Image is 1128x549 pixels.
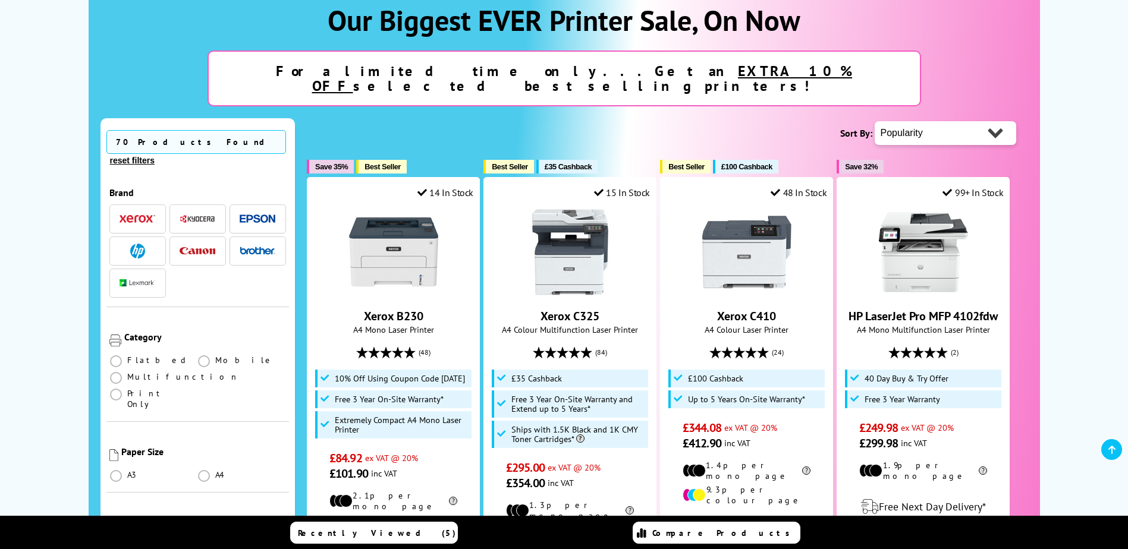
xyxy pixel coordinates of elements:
[356,160,407,173] button: Best Seller
[633,522,800,544] a: Compare Products
[329,466,368,481] span: £101.90
[683,436,721,451] span: £412.90
[702,207,791,296] img: Xerox C410
[127,469,138,480] span: A3
[236,243,279,259] button: Brother
[713,160,778,173] button: £100 Cashback
[511,374,562,383] span: £35 Cashback
[106,130,286,154] span: 70 Products Found
[490,324,650,335] span: A4 Colour Multifunction Laser Printer
[335,395,444,404] span: Free 3 Year On-Site Warranty*
[721,162,772,171] span: £100 Cashback
[942,187,1003,198] div: 99+ In Stock
[364,308,423,324] a: Xerox B230
[536,160,598,173] button: £35 Cashback
[506,460,545,475] span: £295.00
[298,528,456,538] span: Recently Viewed (5)
[859,420,898,436] span: £249.98
[236,211,279,227] button: Epson
[335,374,465,383] span: 10% Off Using Coupon Code [DATE]
[879,287,968,299] a: HP LaserJet Pro MFP 4102fdw
[130,244,145,258] img: HP
[329,450,362,466] span: £84.92
[688,374,743,383] span: £100 Cashback
[483,160,534,173] button: Best Seller
[417,187,473,198] div: 14 In Stock
[121,446,287,457] div: Paper Size
[100,2,1028,39] h1: Our Biggest EVER Printer Sale, On Now
[109,335,121,346] img: Category
[127,388,198,409] span: Print Only
[652,528,796,538] span: Compare Products
[419,341,431,364] span: (48)
[371,468,397,479] span: inc VAT
[290,522,458,544] a: Recently Viewed (5)
[307,160,354,173] button: Save 35%
[771,187,827,198] div: 48 In Stock
[120,214,155,223] img: Xerox
[365,452,418,463] span: ex VAT @ 20%
[511,425,646,444] span: Ships with 1.5K Black and 1K CMY Toner Cartridges*
[843,324,1003,335] span: A4 Mono Multifunction Laser Printer
[724,437,750,449] span: inc VAT
[240,247,275,255] img: Brother
[176,211,219,227] button: Kyocera
[541,308,599,324] a: Xerox C325
[349,287,438,299] a: Xerox B230
[717,308,776,324] a: Xerox C410
[683,484,810,506] li: 9.3p per colour page
[106,155,158,166] button: reset filters
[116,211,159,227] button: Xerox
[901,437,927,449] span: inc VAT
[276,62,852,95] strong: For a limited time only...Get an selected best selling printers!
[865,374,948,383] span: 40 Day Buy & Try Offer
[329,490,457,512] li: 2.1p per mono page
[702,287,791,299] a: Xerox C410
[668,162,705,171] span: Best Seller
[548,462,601,473] span: ex VAT @ 20%
[335,415,469,434] span: Extremely Compact A4 Mono Laser Printer
[772,341,784,364] span: (24)
[595,341,607,364] span: (84)
[683,420,721,436] span: £344.08
[127,355,190,365] span: Flatbed
[865,395,940,404] span: Free 3 Year Warranty
[116,243,159,259] button: HP
[683,460,810,481] li: 1.4p per mono page
[901,422,954,433] span: ex VAT @ 20%
[849,308,998,324] a: HP LaserJet Pro MFP 4102fdw
[688,395,805,404] span: Up to 5 Years On-Site Warranty*
[176,243,219,259] button: Canon
[492,162,528,171] span: Best Seller
[660,160,711,173] button: Best Seller
[667,324,827,335] span: A4 Colour Laser Printer
[109,187,287,198] div: Brand
[859,460,987,481] li: 1.9p per mono page
[109,449,118,461] img: Paper Size
[180,247,215,255] img: Canon
[594,187,650,198] div: 15 In Stock
[526,207,615,296] img: Xerox C325
[124,331,287,343] div: Category
[859,436,898,451] span: £299.98
[511,395,646,414] span: Free 3 Year On-Site Warranty and Extend up to 5 Years*
[313,324,473,335] span: A4 Mono Laser Printer
[837,160,884,173] button: Save 32%
[724,422,777,433] span: ex VAT @ 20%
[365,162,401,171] span: Best Seller
[845,162,878,171] span: Save 32%
[879,207,968,296] img: HP LaserJet Pro MFP 4102fdw
[312,62,853,95] u: EXTRA 10% OFF
[116,275,159,291] button: Lexmark
[843,490,1003,523] div: modal_delivery
[240,214,275,223] img: Epson
[315,162,348,171] span: Save 35%
[215,469,226,480] span: A4
[548,477,574,488] span: inc VAT
[506,500,634,521] li: 1.3p per mono page
[120,279,155,286] img: Lexmark
[667,515,827,548] div: modal_delivery
[127,371,239,382] span: Multifunction
[840,127,872,139] span: Sort By:
[180,214,215,223] img: Kyocera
